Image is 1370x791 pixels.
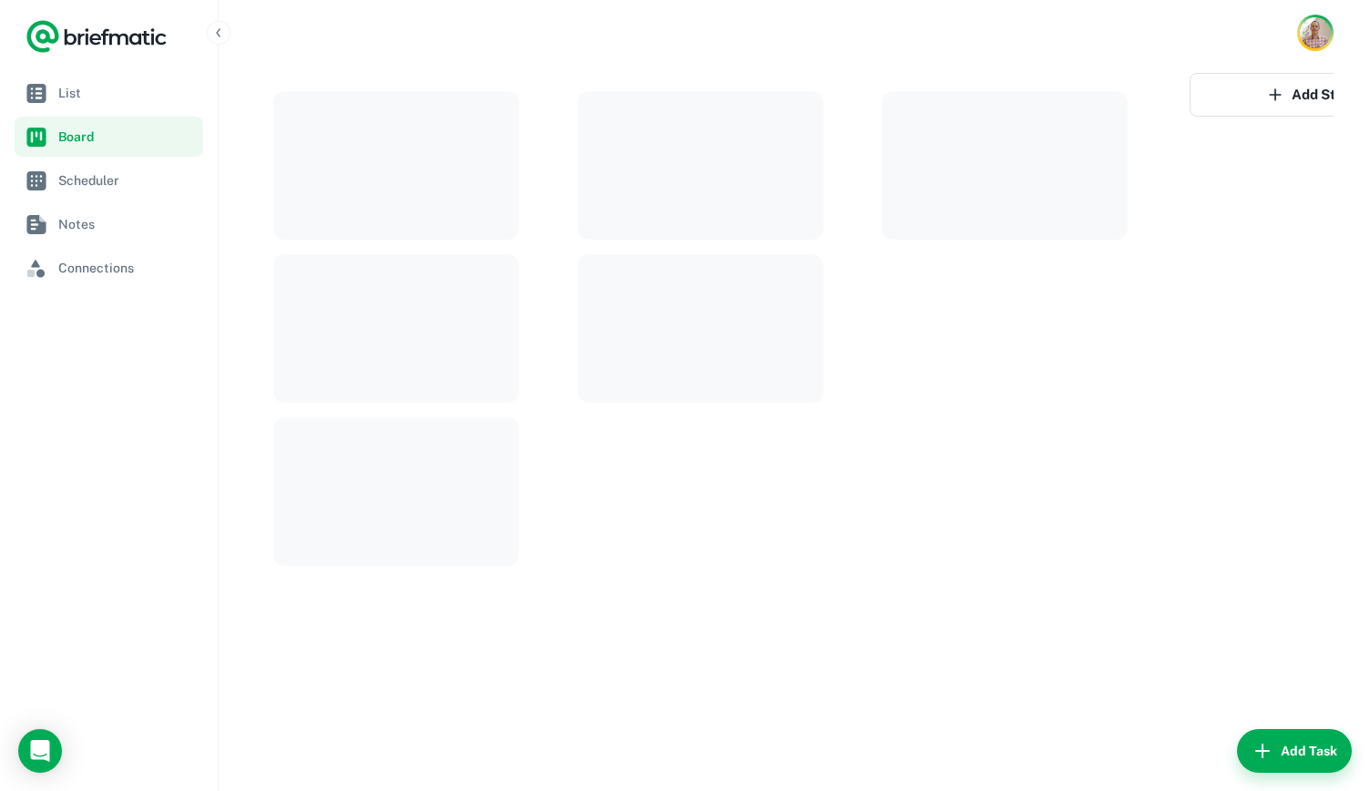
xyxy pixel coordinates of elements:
[15,160,203,200] a: Scheduler
[15,248,203,288] a: Connections
[1297,15,1334,51] button: Account button
[58,258,196,278] span: Connections
[15,73,203,113] a: List
[58,214,196,234] span: Notes
[15,204,203,244] a: Notes
[15,117,203,157] a: Board
[58,83,196,103] span: List
[26,18,168,55] a: Logo
[1300,17,1331,48] img: Rob Mark
[58,127,196,147] span: Board
[58,170,196,190] span: Scheduler
[18,729,62,773] div: Load Chat
[1237,729,1352,773] button: Add Task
